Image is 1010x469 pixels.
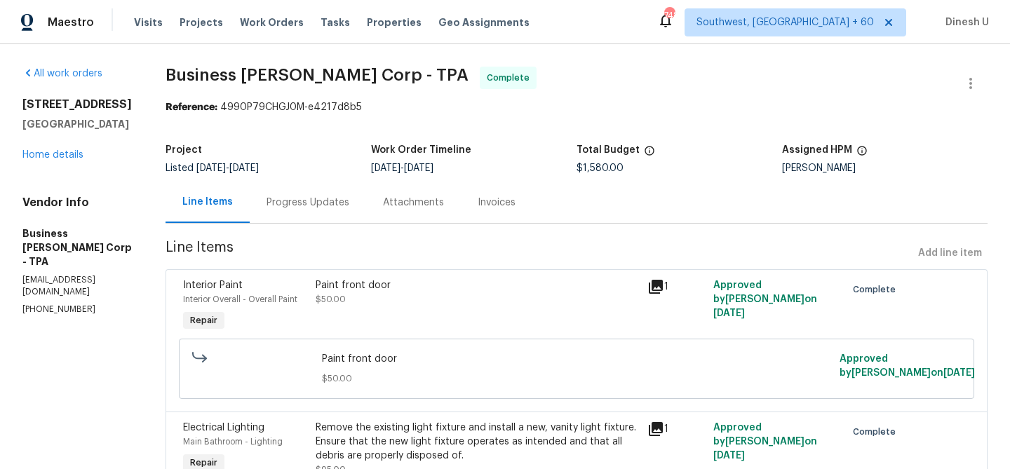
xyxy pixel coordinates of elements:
h2: [STREET_ADDRESS] [22,97,132,111]
h4: Vendor Info [22,196,132,210]
span: Line Items [166,240,913,266]
span: - [371,163,433,173]
h5: Total Budget [577,145,640,155]
span: The total cost of line items that have been proposed by Opendoor. This sum includes line items th... [644,145,655,163]
div: Paint front door [316,278,639,292]
span: [DATE] [229,163,259,173]
span: - [196,163,259,173]
span: [DATE] [713,451,745,461]
span: Repair [184,313,223,327]
div: Remove the existing light fixture and install a new, vanity light fixture. Ensure that the new li... [316,421,639,463]
span: Approved by [PERSON_NAME] on [713,280,817,318]
span: Approved by [PERSON_NAME] on [713,423,817,461]
span: Electrical Lighting [183,423,264,433]
span: [DATE] [713,308,745,318]
div: [PERSON_NAME] [782,163,988,173]
a: All work orders [22,69,102,79]
p: [EMAIL_ADDRESS][DOMAIN_NAME] [22,274,132,298]
span: Interior Overall - Overall Paint [183,295,297,304]
p: [PHONE_NUMBER] [22,304,132,315]
div: 4990P79CHGJ0M-e4217d8b5 [166,100,988,114]
span: [DATE] [196,163,226,173]
div: Progress Updates [267,196,349,210]
div: 1 [647,278,705,295]
span: [DATE] [943,368,975,378]
span: Properties [367,15,422,29]
span: The hpm assigned to this work order. [856,145,868,163]
span: Work Orders [240,15,304,29]
h5: Project [166,145,202,155]
span: Projects [180,15,223,29]
span: Visits [134,15,163,29]
span: Main Bathroom - Lighting [183,437,283,446]
div: 748 [664,8,674,22]
b: Reference: [166,102,217,112]
span: $50.00 [316,295,346,304]
span: Interior Paint [183,280,243,290]
span: Dinesh U [940,15,989,29]
div: 1 [647,421,705,437]
div: Line Items [182,195,233,209]
span: Maestro [48,15,94,29]
span: $1,580.00 [577,163,624,173]
span: Complete [853,283,901,297]
span: $50.00 [322,372,832,386]
span: Approved by [PERSON_NAME] on [840,354,975,378]
span: Listed [166,163,259,173]
span: [DATE] [371,163,400,173]
div: Invoices [478,196,516,210]
span: Complete [853,425,901,439]
span: Paint front door [322,352,832,366]
h5: Assigned HPM [782,145,852,155]
h5: Business [PERSON_NAME] Corp - TPA [22,226,132,269]
h5: Work Order Timeline [371,145,471,155]
span: [DATE] [404,163,433,173]
span: Geo Assignments [438,15,530,29]
h5: [GEOGRAPHIC_DATA] [22,117,132,131]
div: Attachments [383,196,444,210]
span: Southwest, [GEOGRAPHIC_DATA] + 60 [696,15,874,29]
span: Tasks [321,18,350,27]
a: Home details [22,150,83,160]
span: Complete [487,71,535,85]
span: Business [PERSON_NAME] Corp - TPA [166,67,469,83]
